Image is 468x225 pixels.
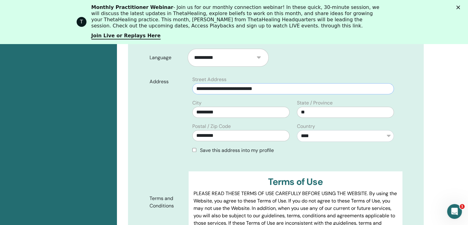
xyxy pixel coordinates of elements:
div: Profile image for ThetaHealing [77,17,86,27]
iframe: Intercom live chat [447,204,462,219]
div: Fechar [456,6,462,9]
label: Street Address [192,76,226,83]
label: State / Province [297,99,333,107]
label: Address [145,76,189,88]
a: Join Live or Replays Here [91,33,161,39]
h3: Terms of Use [194,176,397,187]
label: Language [145,52,188,63]
label: City [192,99,202,107]
label: Postal / Zip Code [192,123,231,130]
div: - Join us for our monthly connection webinar! In these quick, 30-minute session, we will discuss ... [91,4,382,29]
label: Country [297,123,315,130]
span: Save this address into my profile [200,147,274,153]
b: Monthly Practitioner Webinar [91,4,174,10]
span: 1 [460,204,465,209]
label: Terms and Conditions [145,193,189,212]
